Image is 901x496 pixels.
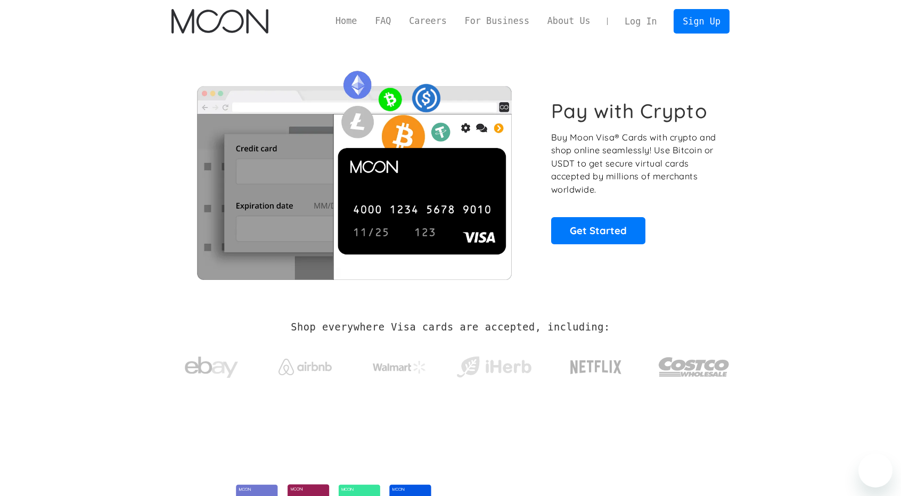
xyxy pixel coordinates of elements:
[551,131,718,196] p: Buy Moon Visa® Cards with crypto and shop online seamlessly! Use Bitcoin or USDT to get secure vi...
[538,14,600,28] a: About Us
[454,353,534,381] img: iHerb
[400,14,455,28] a: Careers
[373,361,426,374] img: Walmart
[456,14,538,28] a: For Business
[279,359,332,375] img: Airbnb
[291,321,610,333] h2: Shop everywhere Visa cards are accepted, including:
[551,217,645,244] a: Get Started
[266,348,345,381] a: Airbnb
[454,343,534,386] a: iHerb
[548,343,644,386] a: Netflix
[185,351,238,384] img: ebay
[360,350,439,379] a: Walmart
[366,14,400,28] a: FAQ
[171,9,268,34] img: Moon Logo
[326,14,366,28] a: Home
[658,336,730,392] a: Costco
[171,340,251,390] a: ebay
[171,63,536,279] img: Moon Cards let you spend your crypto anywhere Visa is accepted.
[658,347,730,387] img: Costco
[674,9,729,33] a: Sign Up
[551,99,708,123] h1: Pay with Crypto
[569,354,622,381] img: Netflix
[171,9,268,34] a: home
[858,453,892,487] iframe: Button to launch messaging window
[616,10,666,33] a: Log In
